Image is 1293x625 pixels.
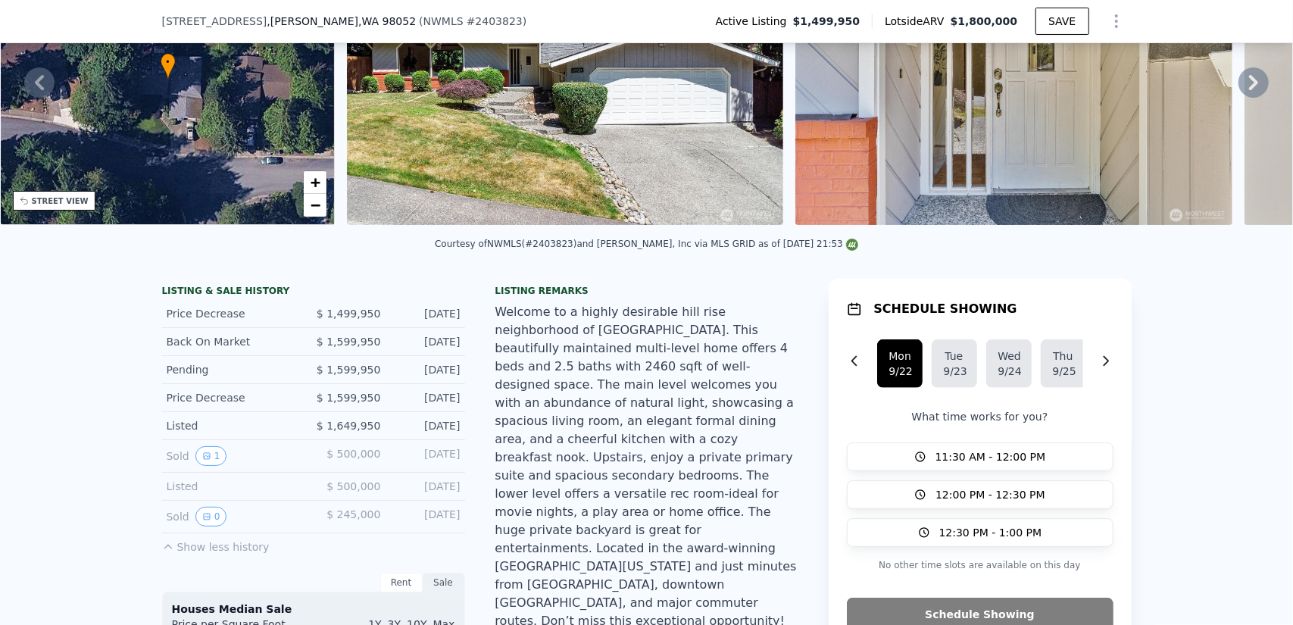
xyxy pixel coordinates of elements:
div: Wed [998,348,1020,364]
div: [DATE] [393,362,461,377]
div: [DATE] [393,479,461,494]
div: 9/22 [889,364,910,379]
div: [DATE] [393,418,461,433]
div: Pending [167,362,301,377]
div: • [161,53,176,80]
button: Show less history [162,533,270,555]
span: , [PERSON_NAME] [267,14,416,29]
div: Houses Median Sale [172,602,455,617]
div: Tue [944,348,965,364]
div: Back On Market [167,334,301,349]
span: 12:30 PM - 1:00 PM [939,525,1042,540]
span: $ 1,649,950 [317,420,381,432]
img: NWMLS Logo [846,239,858,251]
button: Show Options [1101,6,1132,36]
button: View historical data [195,446,227,466]
div: Sale [423,573,465,592]
button: Wed9/24 [986,339,1032,388]
div: Courtesy of NWMLS (#2403823) and [PERSON_NAME], Inc via MLS GRID as of [DATE] 21:53 [435,239,858,249]
button: 11:30 AM - 12:00 PM [847,442,1113,471]
h1: SCHEDULE SHOWING [874,300,1017,318]
span: $ 500,000 [326,480,380,492]
button: Tue9/23 [932,339,977,388]
a: Zoom in [304,171,326,194]
div: Price Decrease [167,306,301,321]
span: • [161,55,176,69]
span: $ 500,000 [326,448,380,460]
div: 9/24 [998,364,1020,379]
span: $ 1,599,950 [317,336,381,348]
div: Mon [889,348,910,364]
span: 12:00 PM - 12:30 PM [935,487,1045,502]
span: + [311,173,320,192]
span: $1,800,000 [951,15,1018,27]
div: STREET VIEW [32,195,89,207]
div: Thu [1053,348,1074,364]
button: Thu9/25 [1041,339,1086,388]
span: 11:30 AM - 12:00 PM [935,449,1046,464]
span: , WA 98052 [358,15,416,27]
div: [DATE] [393,507,461,527]
div: LISTING & SALE HISTORY [162,285,465,300]
span: $1,499,950 [793,14,860,29]
span: − [311,195,320,214]
div: Price Decrease [167,390,301,405]
button: 12:00 PM - 12:30 PM [847,480,1113,509]
span: Lotside ARV [885,14,950,29]
button: SAVE [1035,8,1088,35]
span: Active Listing [716,14,793,29]
div: ( ) [419,14,526,29]
div: Listed [167,418,301,433]
div: Listing remarks [495,285,798,297]
div: [DATE] [393,306,461,321]
div: Sold [167,507,301,527]
button: View historical data [195,507,227,527]
div: 9/25 [1053,364,1074,379]
span: $ 1,599,950 [317,364,381,376]
div: [DATE] [393,446,461,466]
div: Rent [380,573,423,592]
span: [STREET_ADDRESS] [162,14,267,29]
span: # 2403823 [467,15,523,27]
p: What time works for you? [847,409,1113,424]
div: 9/23 [944,364,965,379]
button: 12:30 PM - 1:00 PM [847,518,1113,547]
span: NWMLS [423,15,464,27]
span: $ 1,599,950 [317,392,381,404]
p: No other time slots are available on this day [847,556,1113,574]
a: Zoom out [304,194,326,217]
span: $ 1,499,950 [317,308,381,320]
span: $ 245,000 [326,508,380,520]
div: Listed [167,479,301,494]
button: Mon9/22 [877,339,923,388]
div: [DATE] [393,334,461,349]
div: [DATE] [393,390,461,405]
div: Sold [167,446,301,466]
